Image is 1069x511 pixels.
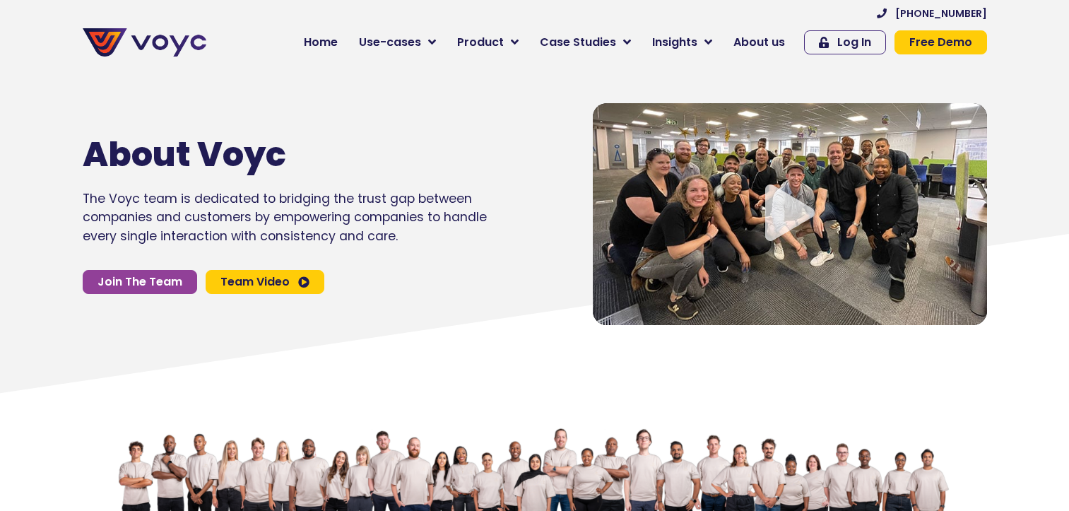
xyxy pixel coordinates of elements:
a: Use-cases [348,28,447,57]
span: [PHONE_NUMBER] [895,8,987,18]
a: Case Studies [529,28,642,57]
a: Product [447,28,529,57]
a: About us [723,28,796,57]
h1: About Voyc [83,134,444,175]
a: Log In [804,30,886,54]
span: Insights [652,34,697,51]
a: Insights [642,28,723,57]
a: Join The Team [83,270,197,294]
p: The Voyc team is dedicated to bridging the trust gap between companies and customers by empowerin... [83,189,487,245]
span: Product [457,34,504,51]
a: Home [293,28,348,57]
span: About us [733,34,785,51]
span: Case Studies [540,34,616,51]
span: Free Demo [909,37,972,48]
span: Team Video [220,276,290,288]
img: voyc-full-logo [83,28,206,57]
span: Home [304,34,338,51]
span: Log In [837,37,871,48]
div: Video play button [762,184,818,243]
span: Use-cases [359,34,421,51]
a: Team Video [206,270,324,294]
a: Free Demo [894,30,987,54]
a: [PHONE_NUMBER] [877,8,987,18]
span: Join The Team [98,276,182,288]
